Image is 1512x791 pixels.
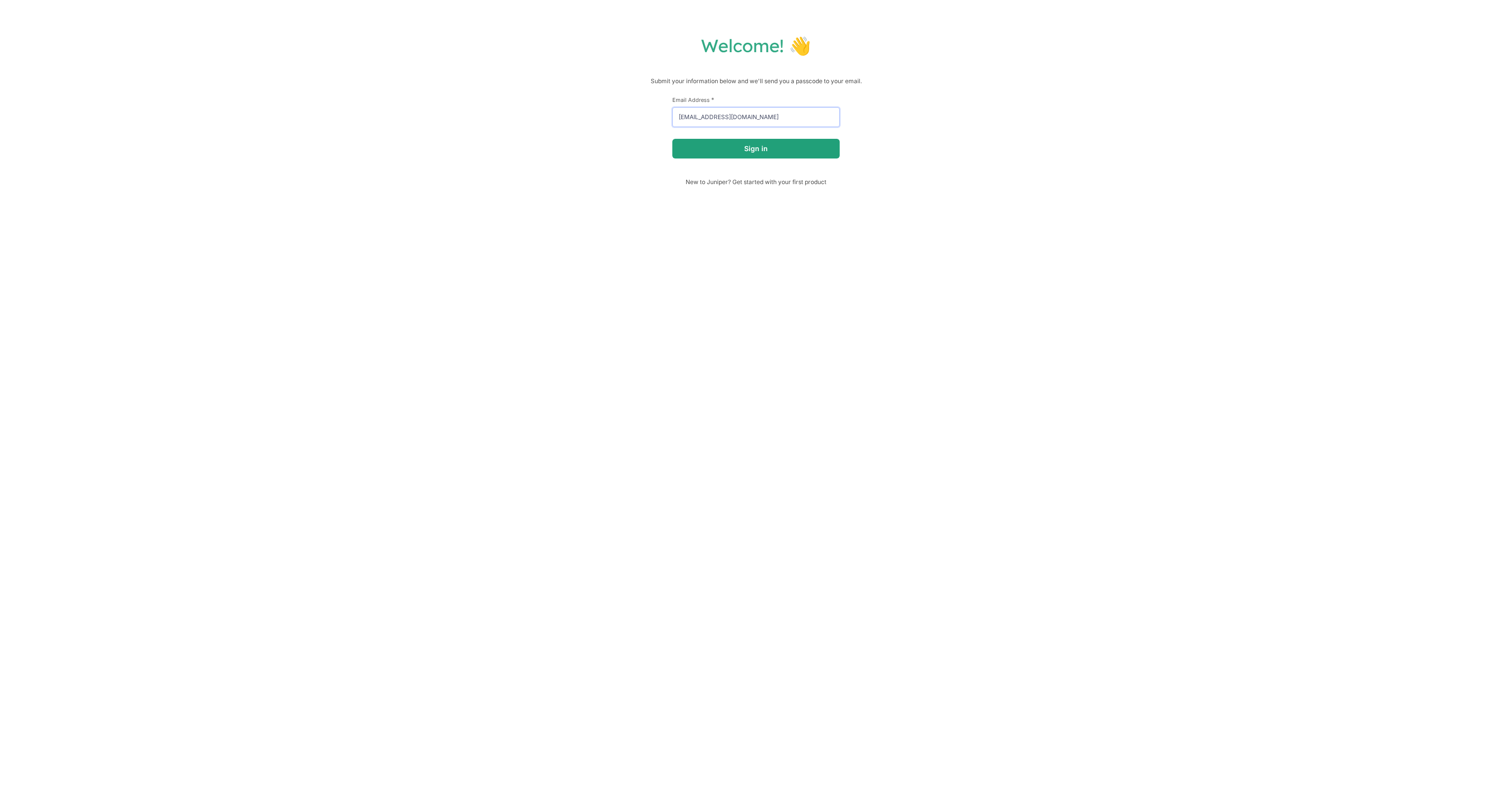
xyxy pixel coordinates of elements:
span: New to Juniper? Get started with your first product [672,178,840,186]
input: email@example.com [672,107,840,127]
span: This field is required. [711,96,714,103]
button: Sign in [672,139,840,158]
label: Email Address [672,96,840,103]
h1: Welcome! 👋 [10,34,1502,57]
p: Submit your information below and we'll send you a passcode to your email. [10,76,1502,86]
